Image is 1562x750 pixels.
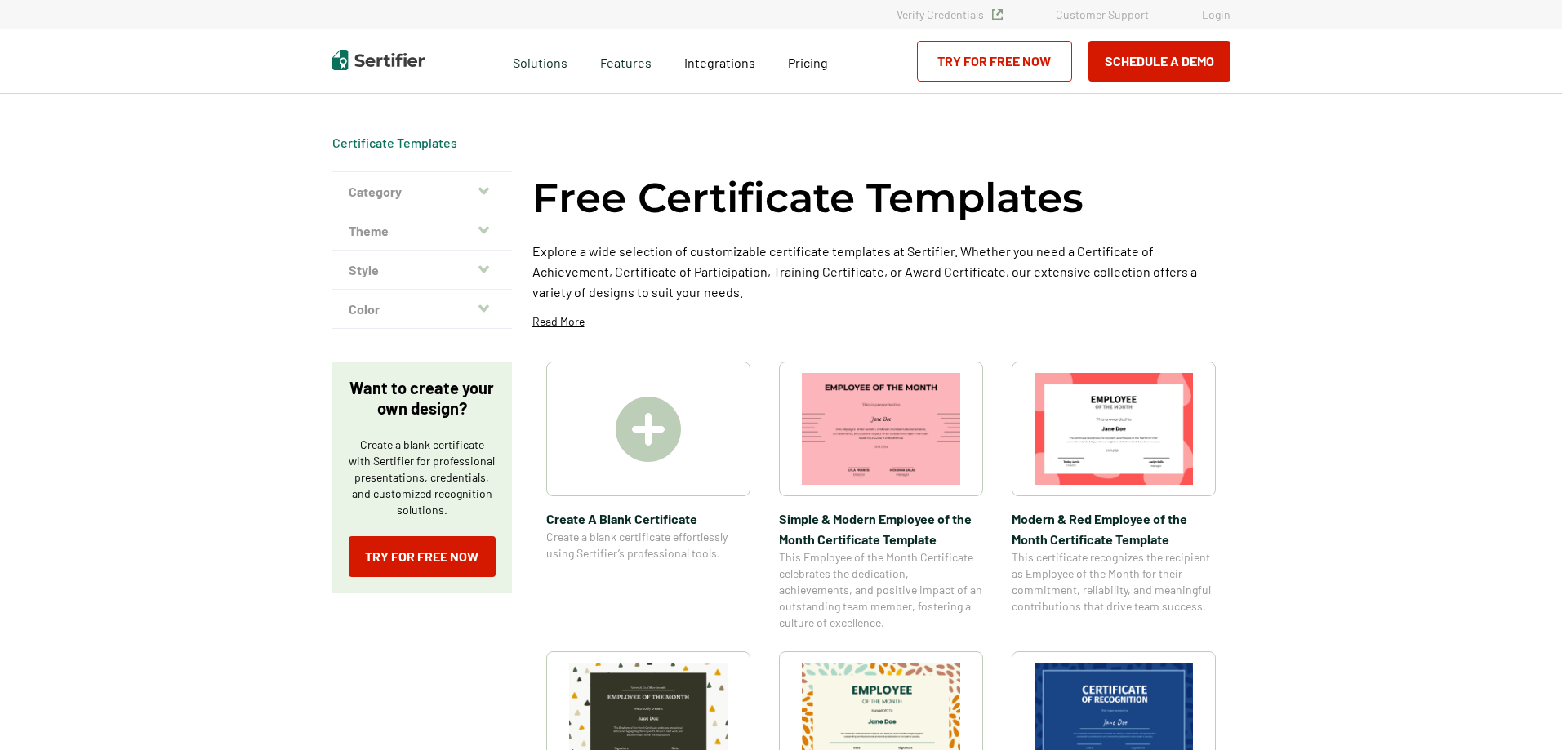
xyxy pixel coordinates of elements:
a: Verify Credentials [897,7,1003,21]
span: Modern & Red Employee of the Month Certificate Template [1012,508,1216,549]
a: Try for Free Now [349,536,496,577]
img: Simple & Modern Employee of the Month Certificate Template [802,373,960,485]
button: Style [332,251,512,290]
span: This certificate recognizes the recipient as Employee of the Month for their commitment, reliabil... [1012,549,1216,615]
p: Want to create your own design? [349,378,496,419]
img: Create A Blank Certificate [616,397,681,462]
button: Category [332,172,512,211]
p: Create a blank certificate with Sertifier for professional presentations, credentials, and custom... [349,437,496,518]
span: Certificate Templates [332,135,457,151]
img: Verified [992,9,1003,20]
p: Explore a wide selection of customizable certificate templates at Sertifier. Whether you need a C... [532,241,1230,302]
h1: Free Certificate Templates [532,171,1084,224]
a: Modern & Red Employee of the Month Certificate TemplateModern & Red Employee of the Month Certifi... [1012,362,1216,631]
a: Simple & Modern Employee of the Month Certificate TemplateSimple & Modern Employee of the Month C... [779,362,983,631]
button: Color [332,290,512,329]
span: Create A Blank Certificate [546,508,750,529]
span: Integrations [684,55,755,70]
a: Try for Free Now [917,41,1072,82]
a: Integrations [684,51,755,71]
img: Sertifier | Digital Credentialing Platform [332,50,425,70]
a: Login [1202,7,1230,21]
img: Modern & Red Employee of the Month Certificate Template [1035,373,1193,485]
span: This Employee of the Month Certificate celebrates the dedication, achievements, and positive impa... [779,549,983,631]
span: Simple & Modern Employee of the Month Certificate Template [779,508,983,549]
span: Create a blank certificate effortlessly using Sertifier’s professional tools. [546,529,750,561]
div: Breadcrumb [332,135,457,151]
a: Certificate Templates [332,135,457,150]
p: Read More [532,313,585,330]
span: Features [600,51,652,71]
span: Solutions [513,51,567,71]
a: Customer Support [1056,7,1149,21]
span: Pricing [788,55,828,70]
a: Pricing [788,51,828,71]
button: Theme [332,211,512,251]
